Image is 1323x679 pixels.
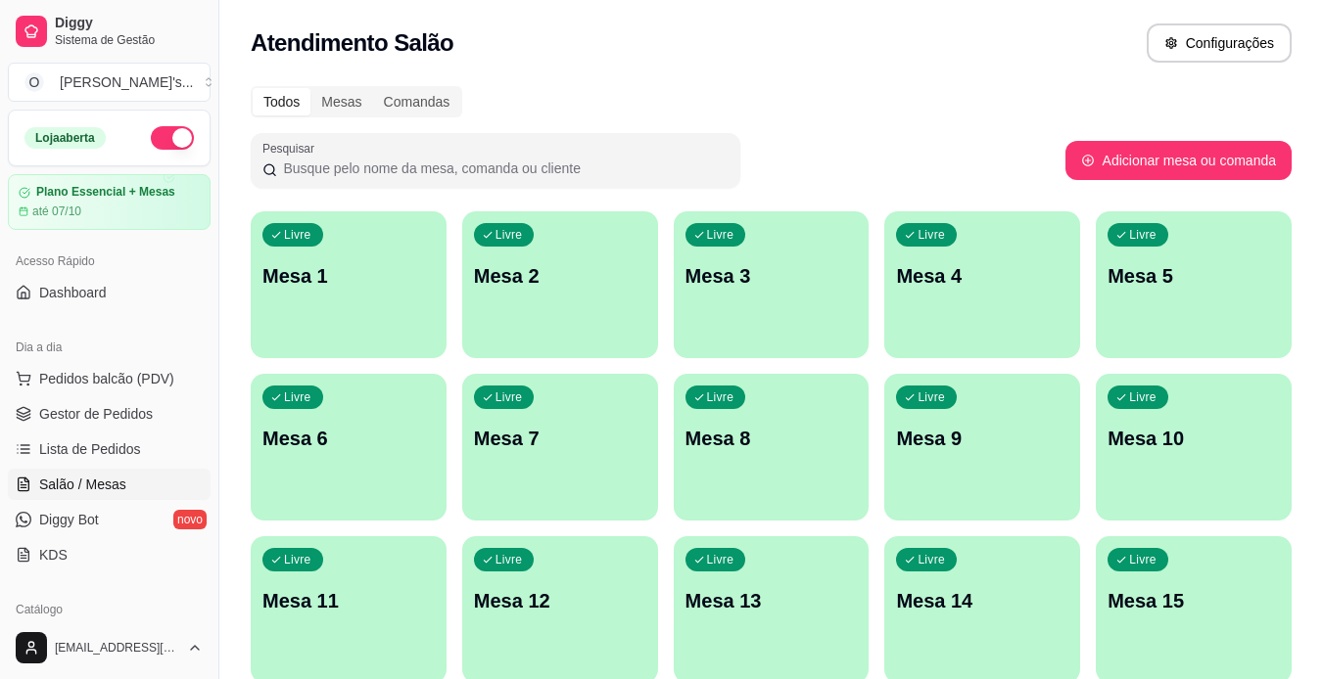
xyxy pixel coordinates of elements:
button: LivreMesa 5 [1096,211,1292,358]
span: KDS [39,545,68,565]
span: Sistema de Gestão [55,32,203,48]
label: Pesquisar [262,140,321,157]
p: Mesa 12 [474,587,646,614]
article: até 07/10 [32,204,81,219]
button: Configurações [1147,23,1292,63]
p: Livre [707,389,734,405]
p: Livre [284,552,311,567]
button: LivreMesa 7 [462,374,658,521]
p: Mesa 14 [896,587,1068,614]
div: Mesas [310,88,372,115]
p: Livre [1129,227,1157,243]
span: Gestor de Pedidos [39,404,153,424]
button: LivreMesa 3 [674,211,870,358]
button: LivreMesa 8 [674,374,870,521]
p: Mesa 9 [896,425,1068,452]
a: KDS [8,539,211,570]
button: Adicionar mesa ou comanda [1065,141,1292,180]
p: Mesa 5 [1108,262,1280,290]
span: Diggy [55,15,203,32]
p: Livre [496,227,523,243]
input: Pesquisar [277,158,729,178]
p: Mesa 3 [685,262,858,290]
p: Mesa 1 [262,262,435,290]
article: Plano Essencial + Mesas [36,185,175,200]
button: LivreMesa 1 [251,211,447,358]
div: Catálogo [8,594,211,625]
a: Diggy Botnovo [8,504,211,535]
button: LivreMesa 9 [884,374,1080,521]
button: LivreMesa 10 [1096,374,1292,521]
span: Diggy Bot [39,510,99,529]
p: Livre [284,389,311,405]
p: Livre [918,552,945,567]
span: Salão / Mesas [39,475,126,494]
p: Mesa 10 [1108,425,1280,452]
p: Mesa 15 [1108,587,1280,614]
span: [EMAIL_ADDRESS][DOMAIN_NAME] [55,640,179,656]
p: Mesa 13 [685,587,858,614]
div: Acesso Rápido [8,246,211,277]
a: Lista de Pedidos [8,433,211,465]
button: Pedidos balcão (PDV) [8,363,211,394]
p: Mesa 4 [896,262,1068,290]
p: Livre [284,227,311,243]
p: Livre [707,552,734,567]
a: Gestor de Pedidos [8,398,211,430]
p: Mesa 6 [262,425,435,452]
p: Livre [918,389,945,405]
p: Livre [707,227,734,243]
button: LivreMesa 2 [462,211,658,358]
p: Livre [918,227,945,243]
div: Loja aberta [24,127,106,149]
button: LivreMesa 4 [884,211,1080,358]
button: Alterar Status [151,126,194,150]
p: Mesa 8 [685,425,858,452]
a: DiggySistema de Gestão [8,8,211,55]
button: LivreMesa 6 [251,374,447,521]
span: Pedidos balcão (PDV) [39,369,174,388]
a: Plano Essencial + Mesasaté 07/10 [8,174,211,230]
p: Mesa 2 [474,262,646,290]
div: Todos [253,88,310,115]
div: Comandas [373,88,461,115]
button: [EMAIL_ADDRESS][DOMAIN_NAME] [8,624,211,671]
a: Dashboard [8,277,211,308]
div: Dia a dia [8,332,211,363]
span: Lista de Pedidos [39,439,141,459]
p: Livre [496,389,523,405]
span: Dashboard [39,283,107,302]
p: Mesa 11 [262,587,435,614]
span: O [24,72,44,92]
p: Livre [1129,552,1157,567]
a: Salão / Mesas [8,469,211,500]
p: Mesa 7 [474,425,646,452]
div: [PERSON_NAME]'s ... [60,72,193,92]
p: Livre [1129,389,1157,405]
button: Select a team [8,63,211,102]
h2: Atendimento Salão [251,27,453,59]
p: Livre [496,552,523,567]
